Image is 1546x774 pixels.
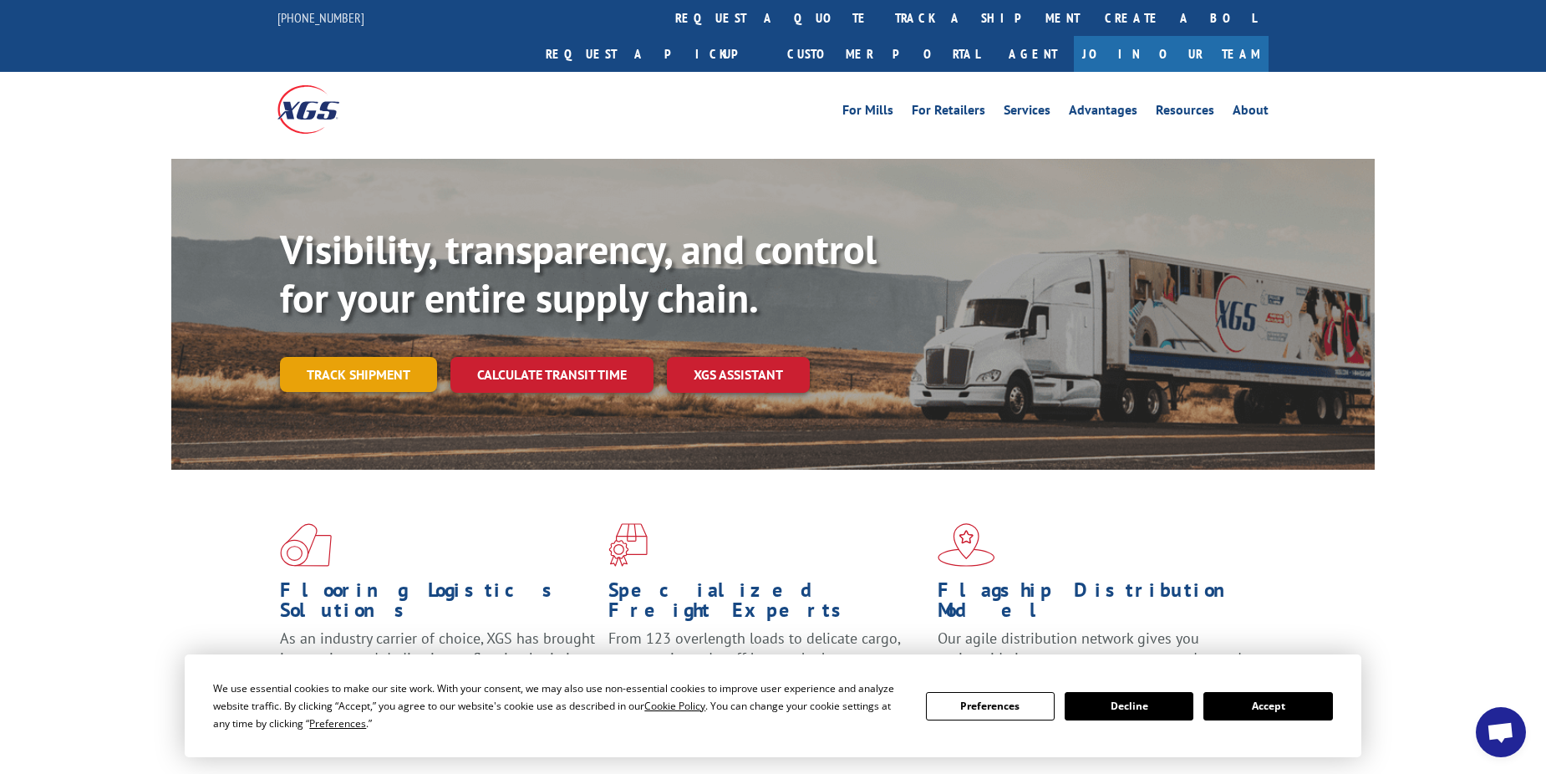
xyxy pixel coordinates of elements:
button: Preferences [926,692,1055,721]
div: We use essential cookies to make our site work. With your consent, we may also use non-essential ... [213,680,905,732]
a: [PHONE_NUMBER] [277,9,364,26]
div: Cookie Consent Prompt [185,654,1361,757]
a: Customer Portal [775,36,992,72]
a: For Retailers [912,104,985,122]
a: About [1233,104,1269,122]
h1: Specialized Freight Experts [608,580,924,629]
a: Open chat [1476,707,1526,757]
button: Accept [1203,692,1332,721]
h1: Flooring Logistics Solutions [280,580,596,629]
p: From 123 overlength loads to delicate cargo, our experienced staff knows the best way to move you... [608,629,924,703]
a: Agent [992,36,1074,72]
a: Resources [1156,104,1214,122]
img: xgs-icon-focused-on-flooring-red [608,523,648,567]
a: Advantages [1069,104,1137,122]
img: xgs-icon-flagship-distribution-model-red [938,523,995,567]
a: Services [1004,104,1050,122]
span: Cookie Policy [644,699,705,713]
a: XGS ASSISTANT [667,357,810,393]
a: Calculate transit time [450,357,653,393]
button: Decline [1065,692,1193,721]
span: Preferences [309,716,366,731]
a: Request a pickup [533,36,775,72]
a: For Mills [842,104,893,122]
h1: Flagship Distribution Model [938,580,1254,629]
a: Track shipment [280,357,437,392]
img: xgs-icon-total-supply-chain-intelligence-red [280,523,332,567]
span: As an industry carrier of choice, XGS has brought innovation and dedication to flooring logistics... [280,629,595,688]
b: Visibility, transparency, and control for your entire supply chain. [280,223,877,323]
a: Join Our Team [1074,36,1269,72]
span: Our agile distribution network gives you nationwide inventory management on demand. [938,629,1245,668]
